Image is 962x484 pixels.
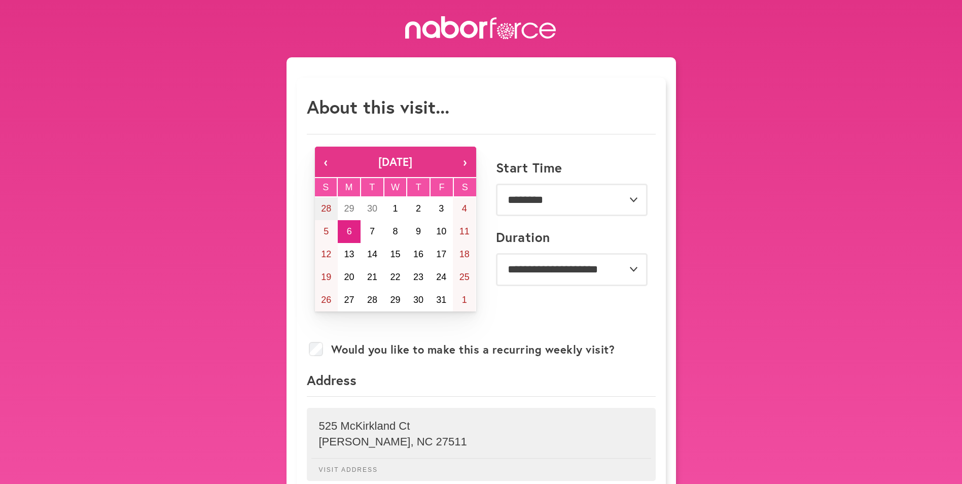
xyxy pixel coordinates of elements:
p: Address [307,371,656,397]
label: Duration [496,229,550,245]
abbr: Monday [345,182,353,192]
button: October 26, 2025 [315,289,338,312]
button: [DATE] [337,147,454,177]
button: October 3, 2025 [430,197,453,220]
abbr: October 22, 2025 [390,272,400,282]
abbr: October 15, 2025 [390,249,400,259]
abbr: October 24, 2025 [436,272,446,282]
abbr: Thursday [416,182,421,192]
button: October 15, 2025 [384,243,407,266]
abbr: Sunday [323,182,329,192]
label: Would you like to make this a recurring weekly visit? [331,343,615,356]
abbr: September 29, 2025 [344,203,354,214]
abbr: Friday [439,182,444,192]
abbr: October 31, 2025 [436,295,446,305]
abbr: October 1, 2025 [393,203,398,214]
abbr: Wednesday [391,182,400,192]
abbr: October 10, 2025 [436,226,446,236]
p: 525 McKirkland Ct [319,420,644,433]
abbr: Saturday [462,182,468,192]
button: October 2, 2025 [407,197,430,220]
abbr: September 28, 2025 [321,203,331,214]
abbr: October 5, 2025 [324,226,329,236]
abbr: October 12, 2025 [321,249,331,259]
label: Start Time [496,160,562,176]
button: October 9, 2025 [407,220,430,243]
button: October 1, 2025 [384,197,407,220]
button: September 30, 2025 [361,197,383,220]
abbr: October 9, 2025 [416,226,421,236]
button: October 22, 2025 [384,266,407,289]
button: October 4, 2025 [453,197,476,220]
h1: About this visit... [307,96,449,118]
button: October 30, 2025 [407,289,430,312]
button: October 28, 2025 [361,289,383,312]
abbr: October 17, 2025 [436,249,446,259]
abbr: October 7, 2025 [370,226,375,236]
abbr: October 26, 2025 [321,295,331,305]
button: October 14, 2025 [361,243,383,266]
button: October 10, 2025 [430,220,453,243]
abbr: September 30, 2025 [367,203,377,214]
abbr: October 29, 2025 [390,295,400,305]
abbr: October 8, 2025 [393,226,398,236]
button: October 13, 2025 [338,243,361,266]
abbr: October 16, 2025 [413,249,423,259]
abbr: October 19, 2025 [321,272,331,282]
abbr: October 6, 2025 [347,226,352,236]
abbr: October 30, 2025 [413,295,423,305]
button: November 1, 2025 [453,289,476,312]
button: October 31, 2025 [430,289,453,312]
button: October 18, 2025 [453,243,476,266]
abbr: October 27, 2025 [344,295,354,305]
button: October 20, 2025 [338,266,361,289]
button: October 6, 2025 [338,220,361,243]
button: October 5, 2025 [315,220,338,243]
button: October 27, 2025 [338,289,361,312]
abbr: October 13, 2025 [344,249,354,259]
button: October 23, 2025 [407,266,430,289]
button: October 16, 2025 [407,243,430,266]
p: [PERSON_NAME] , NC 27511 [319,435,644,448]
abbr: October 2, 2025 [416,203,421,214]
abbr: October 14, 2025 [367,249,377,259]
button: October 24, 2025 [430,266,453,289]
button: October 29, 2025 [384,289,407,312]
abbr: October 21, 2025 [367,272,377,282]
button: October 25, 2025 [453,266,476,289]
button: › [454,147,476,177]
abbr: October 18, 2025 [459,249,470,259]
abbr: October 23, 2025 [413,272,423,282]
abbr: October 3, 2025 [439,203,444,214]
abbr: October 25, 2025 [459,272,470,282]
abbr: October 28, 2025 [367,295,377,305]
button: October 12, 2025 [315,243,338,266]
button: October 21, 2025 [361,266,383,289]
abbr: Tuesday [369,182,375,192]
abbr: October 4, 2025 [462,203,467,214]
button: October 17, 2025 [430,243,453,266]
button: October 7, 2025 [361,220,383,243]
p: Visit Address [311,458,651,473]
button: ‹ [315,147,337,177]
abbr: October 11, 2025 [459,226,470,236]
abbr: October 20, 2025 [344,272,354,282]
button: October 19, 2025 [315,266,338,289]
abbr: November 1, 2025 [462,295,467,305]
button: October 11, 2025 [453,220,476,243]
button: September 29, 2025 [338,197,361,220]
button: October 8, 2025 [384,220,407,243]
button: September 28, 2025 [315,197,338,220]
